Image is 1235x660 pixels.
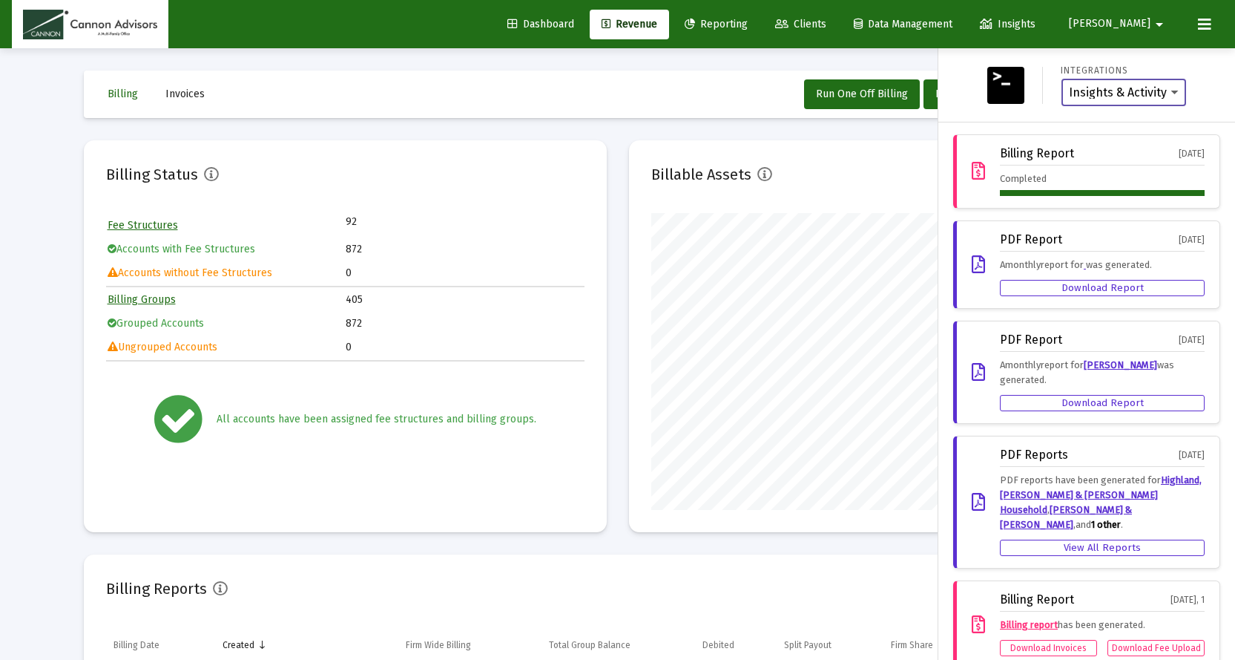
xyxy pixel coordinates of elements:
[1051,9,1186,39] button: [PERSON_NAME]
[507,18,574,30] span: Dashboard
[775,18,826,30] span: Clients
[23,10,157,39] img: Dashboard
[495,10,586,39] a: Dashboard
[590,10,669,39] a: Revenue
[685,18,748,30] span: Reporting
[1150,10,1168,39] mat-icon: arrow_drop_down
[763,10,838,39] a: Clients
[673,10,760,39] a: Reporting
[602,18,657,30] span: Revenue
[854,18,952,30] span: Data Management
[968,10,1047,39] a: Insights
[980,18,1035,30] span: Insights
[842,10,964,39] a: Data Management
[1069,18,1150,30] span: [PERSON_NAME]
